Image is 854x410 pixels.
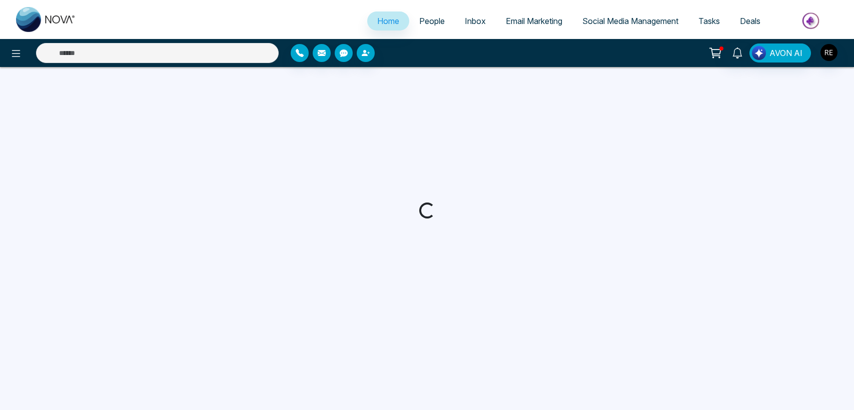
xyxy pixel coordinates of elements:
[419,16,445,26] span: People
[465,16,486,26] span: Inbox
[769,47,802,59] span: AVON AI
[698,16,720,26] span: Tasks
[740,16,760,26] span: Deals
[582,16,678,26] span: Social Media Management
[572,11,688,30] a: Social Media Management
[496,11,572,30] a: Email Marketing
[377,16,399,26] span: Home
[455,11,496,30] a: Inbox
[16,7,76,32] img: Nova CRM Logo
[367,11,409,30] a: Home
[409,11,455,30] a: People
[775,9,848,32] img: Market-place.gif
[752,46,766,60] img: Lead Flow
[688,11,730,30] a: Tasks
[506,16,562,26] span: Email Marketing
[820,44,837,61] img: User Avatar
[749,43,811,62] button: AVON AI
[730,11,770,30] a: Deals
